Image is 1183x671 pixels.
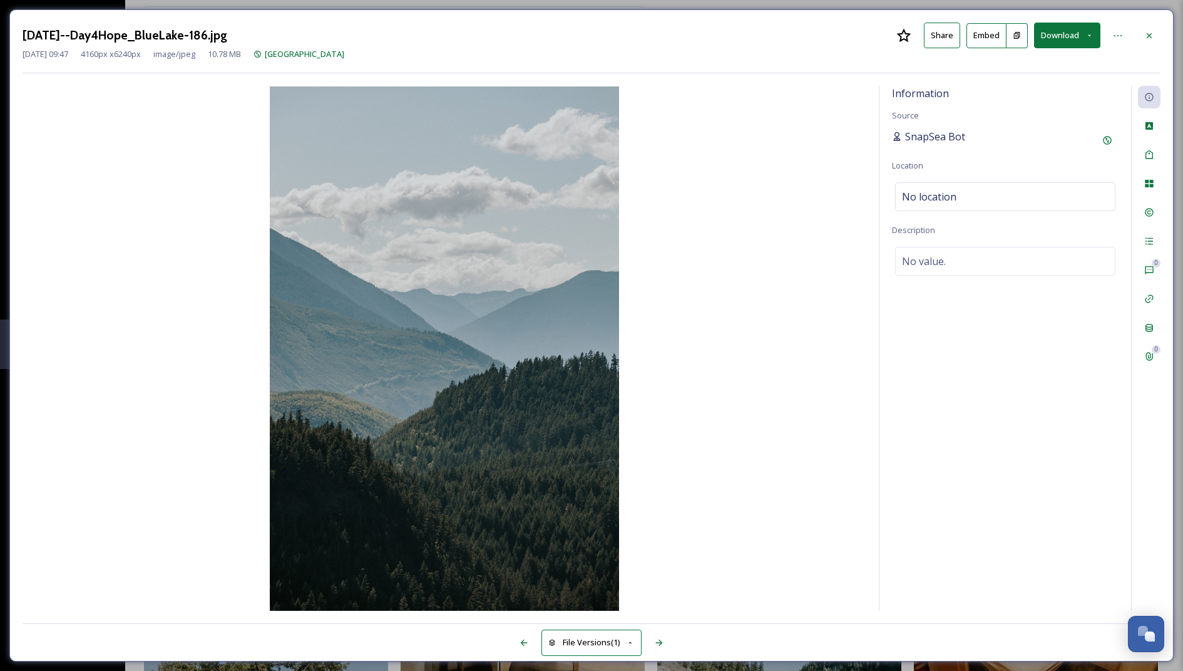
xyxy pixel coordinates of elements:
[1128,616,1164,652] button: Open Chat
[902,254,946,269] span: No value.
[81,48,141,60] span: 4160 px x 6240 px
[153,48,195,60] span: image/jpeg
[892,86,949,100] span: Information
[924,23,960,48] button: Share
[892,224,935,236] span: Description
[208,48,241,60] span: 10.78 MB
[541,630,642,655] button: File Versions(1)
[265,48,344,60] span: [GEOGRAPHIC_DATA]
[23,48,68,60] span: [DATE] 09:47
[902,189,956,204] span: No location
[23,26,227,44] h3: [DATE]--Day4Hope_BlueLake-186.jpg
[892,110,919,121] span: Source
[1152,259,1160,268] div: 0
[1152,345,1160,354] div: 0
[23,86,866,611] img: Py5bC3IF0hwAAAAAAABnJA2021.07.20--Day4Hope_BlueLake-186.jpg
[1034,23,1100,48] button: Download
[905,129,965,144] span: SnapSea Bot
[966,23,1006,48] button: Embed
[892,160,923,171] span: Location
